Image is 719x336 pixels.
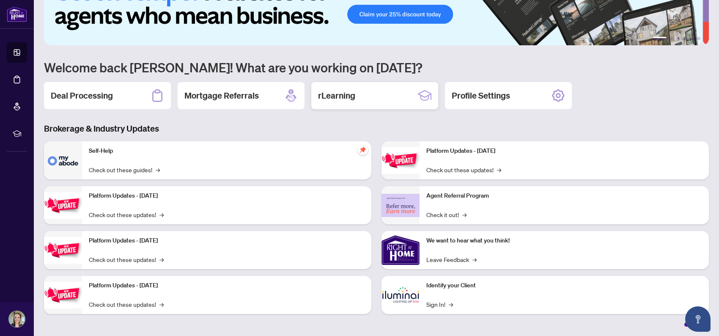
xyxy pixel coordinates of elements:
button: 1 [653,37,667,40]
a: Check out these guides!→ [89,165,160,174]
span: → [159,255,164,264]
a: Check out these updates!→ [89,300,164,309]
h2: Mortgage Referrals [184,90,259,102]
button: 3 [677,37,680,40]
a: Leave Feedback→ [426,255,477,264]
p: Platform Updates - [DATE] [89,236,365,245]
span: → [472,255,477,264]
img: Self-Help [44,141,82,179]
span: → [462,210,467,219]
span: → [156,165,160,174]
p: Platform Updates - [DATE] [426,146,702,156]
span: pushpin [358,145,368,155]
img: Platform Updates - September 16, 2025 [44,192,82,219]
a: Check out these updates!→ [426,165,501,174]
img: Platform Updates - July 21, 2025 [44,237,82,264]
img: We want to hear what you think! [381,231,420,269]
span: → [449,300,453,309]
h2: Deal Processing [51,90,113,102]
img: Agent Referral Program [381,194,420,217]
p: Platform Updates - [DATE] [89,191,365,201]
span: → [159,300,164,309]
span: → [497,165,501,174]
button: 5 [690,37,694,40]
span: → [159,210,164,219]
button: 6 [697,37,700,40]
button: 4 [683,37,687,40]
img: Identify your Client [381,276,420,314]
button: 2 [670,37,673,40]
p: Identify your Client [426,281,702,290]
p: We want to hear what you think! [426,236,702,245]
a: Check out these updates!→ [89,210,164,219]
h2: Profile Settings [452,90,510,102]
p: Agent Referral Program [426,191,702,201]
p: Self-Help [89,146,365,156]
a: Check out these updates!→ [89,255,164,264]
h1: Welcome back [PERSON_NAME]! What are you working on [DATE]? [44,59,709,75]
a: Sign In!→ [426,300,453,309]
img: Platform Updates - July 8, 2025 [44,282,82,308]
a: Check it out!→ [426,210,467,219]
img: Profile Icon [9,311,25,327]
img: logo [7,6,27,22]
button: Open asap [685,306,711,332]
h2: rLearning [318,90,355,102]
p: Platform Updates - [DATE] [89,281,365,290]
h3: Brokerage & Industry Updates [44,123,709,135]
img: Platform Updates - June 23, 2025 [381,147,420,174]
